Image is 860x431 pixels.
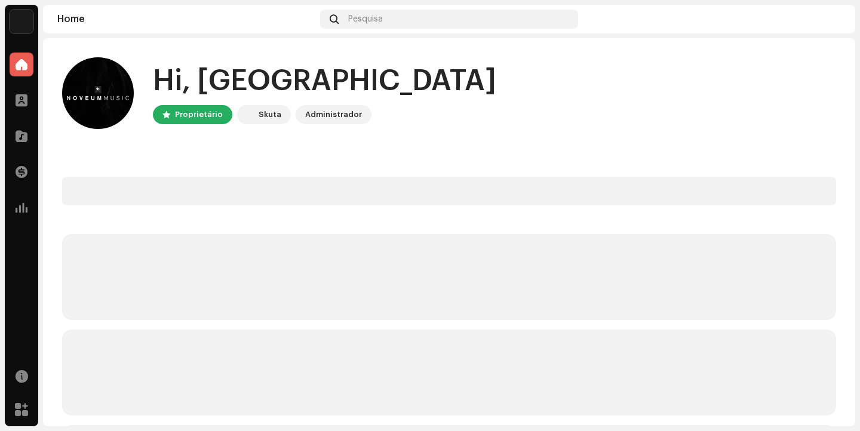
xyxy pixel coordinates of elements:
div: Hi, [GEOGRAPHIC_DATA] [153,62,496,100]
div: Proprietário [175,107,223,122]
span: Pesquisa [348,14,383,24]
img: 342b866c-d911-4969-9b4a-04f2fb3100c8 [822,10,841,29]
img: 4ecf9d3c-b546-4c12-a72a-960b8444102a [239,107,254,122]
div: Home [57,14,315,24]
img: 4ecf9d3c-b546-4c12-a72a-960b8444102a [10,10,33,33]
div: Skuta [259,107,281,122]
div: Administrador [305,107,362,122]
img: 342b866c-d911-4969-9b4a-04f2fb3100c8 [62,57,134,129]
